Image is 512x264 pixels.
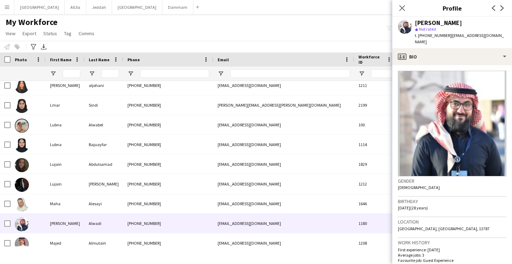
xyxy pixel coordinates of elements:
img: Lujain Mohammed [15,178,29,192]
span: t. [PHONE_NUMBER] [415,33,451,38]
a: View [3,29,18,38]
div: Majed [46,233,85,253]
input: Email Filter Input [230,69,350,78]
div: aljohani [85,76,123,95]
button: Open Filter Menu [50,70,56,77]
div: [EMAIL_ADDRESS][DOMAIN_NAME] [213,194,354,213]
div: Sindi [85,95,123,115]
span: Workforce ID [358,54,384,65]
a: Export [20,29,39,38]
button: Open Filter Menu [358,70,365,77]
div: 1211 [354,76,397,95]
span: Phone [127,57,140,62]
input: Last Name Filter Input [101,69,119,78]
button: Open Filter Menu [218,70,224,77]
div: Lujain [46,155,85,174]
div: [PHONE_NUMBER] [123,115,213,134]
span: Photo [15,57,27,62]
div: [EMAIL_ADDRESS][DOMAIN_NAME] [213,135,354,154]
div: Abdulsamad [85,155,123,174]
div: 2199 [354,95,397,115]
div: [PERSON_NAME][EMAIL_ADDRESS][PERSON_NAME][DOMAIN_NAME] [213,95,354,115]
button: Jeddah [86,0,112,14]
p: Average jobs: 3 [398,252,506,258]
div: [EMAIL_ADDRESS][DOMAIN_NAME] [213,115,354,134]
div: [PHONE_NUMBER] [123,76,213,95]
button: Open Filter Menu [89,70,95,77]
div: [PHONE_NUMBER] [123,135,213,154]
div: [PHONE_NUMBER] [123,214,213,233]
div: 1829 [354,155,397,174]
span: Not rated [419,26,436,32]
div: [EMAIL_ADDRESS][DOMAIN_NAME] [213,76,354,95]
span: Status [43,30,57,37]
img: Majed Almutairi [15,237,29,251]
div: Bio [392,48,512,65]
span: My Workforce [6,17,57,27]
span: Tag [64,30,71,37]
div: [PHONE_NUMBER] [123,194,213,213]
h3: Gender [398,178,506,184]
h3: Birthday [398,198,506,205]
div: [PERSON_NAME] [46,76,85,95]
span: | [EMAIL_ADDRESS][DOMAIN_NAME] [415,33,504,44]
img: Maha Alesayi [15,197,29,212]
img: Lina aljohani [15,79,29,93]
img: Crew avatar or photo [398,71,506,176]
button: AlUla [65,0,86,14]
a: Tag [61,29,74,38]
span: [DEMOGRAPHIC_DATA] [398,185,440,190]
div: Lubna [46,115,85,134]
div: [EMAIL_ADDRESS][DOMAIN_NAME] [213,174,354,194]
div: [EMAIL_ADDRESS][DOMAIN_NAME] [213,214,354,233]
img: Mahmoud Alwadi [15,217,29,231]
div: Alwadi [85,214,123,233]
app-action-btn: Advanced filters [29,43,38,51]
button: Dammam [162,0,193,14]
div: [PERSON_NAME] [85,174,123,194]
div: Maha [46,194,85,213]
p: Favourite job: Guest Experience [398,258,506,263]
img: Lmar Sindi [15,99,29,113]
p: First experience: [DATE] [398,247,506,252]
h3: Work history [398,239,506,246]
button: Open Filter Menu [127,70,134,77]
h3: Profile [392,4,512,13]
img: Lubna Alwabel [15,119,29,133]
input: Workforce ID Filter Input [371,69,392,78]
button: [GEOGRAPHIC_DATA] [112,0,162,14]
div: [PHONE_NUMBER] [123,233,213,253]
input: Phone Filter Input [140,69,209,78]
div: Lmar [46,95,85,115]
div: 1646 [354,194,397,213]
span: Email [218,57,229,62]
div: 1180 [354,214,397,233]
span: View [6,30,15,37]
div: Alesayi [85,194,123,213]
div: 1208 [354,233,397,253]
a: Status [40,29,60,38]
div: [PHONE_NUMBER] [123,95,213,115]
img: Lujain Abdulsamad [15,158,29,172]
div: [EMAIL_ADDRESS][DOMAIN_NAME] [213,233,354,253]
h3: Location [398,219,506,225]
div: [EMAIL_ADDRESS][DOMAIN_NAME] [213,155,354,174]
span: [DATE] (28 years) [398,205,428,210]
span: Last Name [89,57,110,62]
img: Lubna Bajuayfar [15,138,29,152]
div: Alwabel [85,115,123,134]
span: Export [23,30,36,37]
div: [PHONE_NUMBER] [123,174,213,194]
div: [PHONE_NUMBER] [123,155,213,174]
app-action-btn: Export XLSX [39,43,48,51]
span: Comms [79,30,94,37]
div: Lujain [46,174,85,194]
button: [GEOGRAPHIC_DATA] [14,0,65,14]
div: 1212 [354,174,397,194]
div: [PERSON_NAME] [415,20,462,26]
div: [PERSON_NAME] [46,214,85,233]
span: First Name [50,57,71,62]
span: [GEOGRAPHIC_DATA], [GEOGRAPHIC_DATA], 13787 [398,226,489,231]
div: 100 [354,115,397,134]
input: First Name Filter Input [63,69,80,78]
